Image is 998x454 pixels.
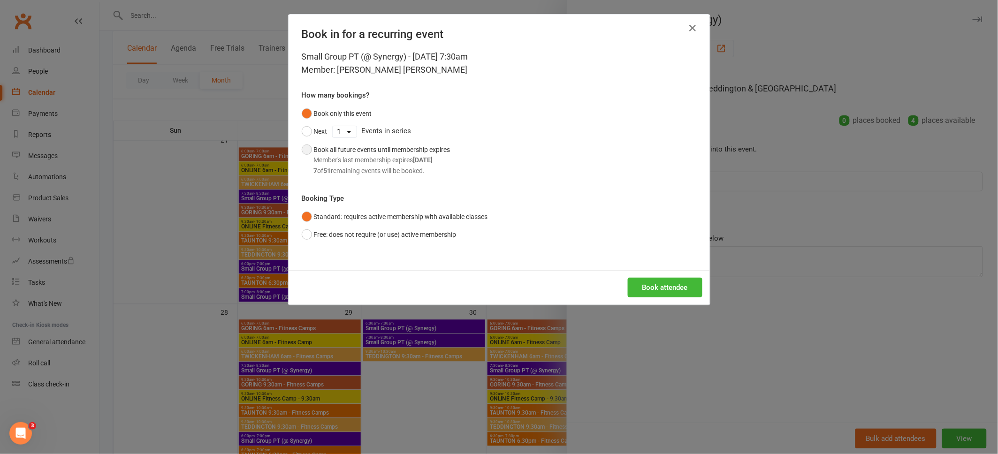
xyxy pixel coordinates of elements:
[302,208,488,226] button: Standard: requires active membership with available classes
[302,90,370,101] label: How many bookings?
[628,278,702,297] button: Book attendee
[314,144,450,176] div: Book all future events until membership expires
[302,105,372,122] button: Book only this event
[302,28,697,41] h4: Book in for a recurring event
[302,193,344,204] label: Booking Type
[302,122,328,140] button: Next
[314,167,318,174] strong: 7
[302,226,457,243] button: Free: does not require (or use) active membership
[302,50,697,76] div: Small Group PT (@ Synergy) - [DATE] 7:30am Member: [PERSON_NAME] [PERSON_NAME]
[413,156,433,164] strong: [DATE]
[324,167,331,174] strong: 51
[302,122,697,140] div: Events in series
[314,155,450,165] div: Member's last membership expires
[314,166,450,176] div: of remaining events will be booked.
[29,422,36,430] span: 3
[686,21,701,36] button: Close
[9,422,32,445] iframe: Intercom live chat
[302,141,450,180] button: Book all future events until membership expiresMember's last membership expires[DATE]7of51remaini...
